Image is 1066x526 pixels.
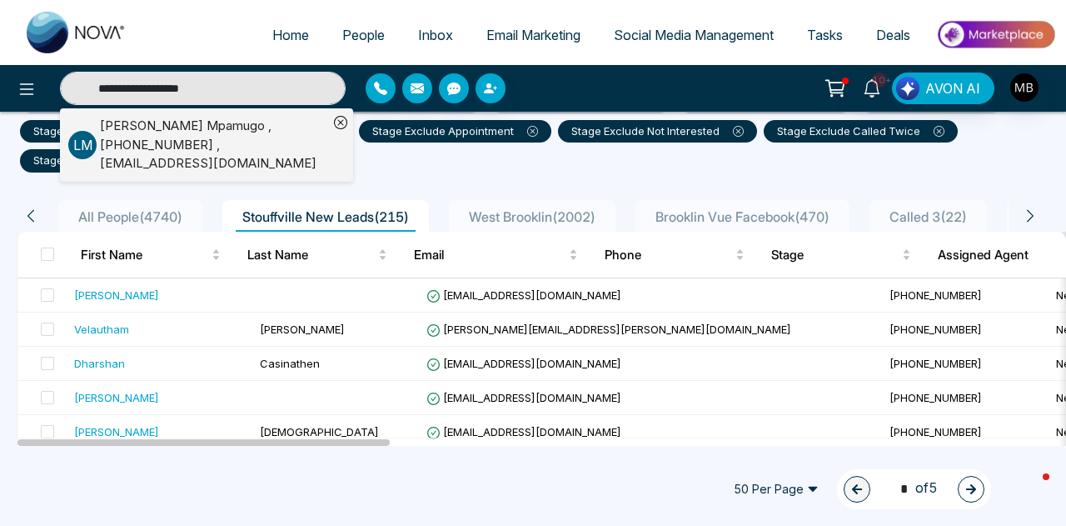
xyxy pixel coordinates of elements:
[597,19,790,51] a: Social Media Management
[790,19,859,51] a: Tasks
[1009,469,1049,509] iframe: Intercom live chat
[68,131,97,159] p: L M
[938,245,1065,265] span: Assigned Agent
[260,323,345,336] span: [PERSON_NAME]
[486,27,580,43] span: Email Marketing
[426,357,621,370] span: [EMAIL_ADDRESS][DOMAIN_NAME]
[889,288,982,302] span: [PHONE_NUMBER]
[935,16,1056,53] img: Market-place.gif
[462,208,602,225] span: West Brooklin ( 2002 )
[256,19,326,51] a: Home
[426,323,791,336] span: [PERSON_NAME][EMAIL_ADDRESS][PERSON_NAME][DOMAIN_NAME]
[872,73,887,88] span: 10+
[247,245,375,265] span: Last Name
[614,27,774,43] span: Social Media Management
[401,19,470,51] a: Inbox
[260,357,320,370] span: Casinathen
[72,208,189,225] span: All People ( 4740 )
[426,288,621,302] span: [EMAIL_ADDRESS][DOMAIN_NAME]
[889,425,982,438] span: [PHONE_NUMBER]
[33,123,163,140] p: stage exclude Warm
[401,232,591,278] th: Email
[722,476,830,503] span: 50 Per Page
[326,19,401,51] a: People
[758,232,924,278] th: Stage
[74,355,125,372] div: Dharshan
[67,232,234,278] th: First Name
[883,208,974,225] span: Called 3 ( 22 )
[81,245,208,265] span: First Name
[605,245,732,265] span: Phone
[852,73,892,102] a: 10+
[74,321,129,338] div: Velautham
[426,391,621,404] span: [EMAIL_ADDRESS][DOMAIN_NAME]
[372,123,538,140] p: stage exclude Appointment
[859,19,927,51] a: Deals
[100,117,328,173] div: [PERSON_NAME] Mpamugo , [PHONE_NUMBER] , [EMAIL_ADDRESS][DOMAIN_NAME]
[74,423,159,440] div: [PERSON_NAME]
[236,208,416,225] span: Stouffville New Leads ( 215 )
[74,389,159,406] div: [PERSON_NAME]
[892,73,994,104] button: AVON AI
[890,478,938,500] span: of 5
[260,425,379,438] span: [DEMOGRAPHIC_DATA]
[27,12,127,53] img: Nova CRM Logo
[771,245,899,265] span: Stage
[571,123,744,140] p: stage exclude Not Interested
[414,245,565,265] span: Email
[33,153,176,169] p: stage exclude Called 3
[889,357,982,370] span: [PHONE_NUMBER]
[591,232,758,278] th: Phone
[1010,73,1039,102] img: User Avatar
[649,208,836,225] span: Brooklin Vue Facebook ( 470 )
[470,19,597,51] a: Email Marketing
[889,391,982,404] span: [PHONE_NUMBER]
[777,123,944,140] p: stage exclude Called Twice
[896,77,919,100] img: Lead Flow
[234,232,401,278] th: Last Name
[342,27,385,43] span: People
[876,27,910,43] span: Deals
[426,425,621,438] span: [EMAIL_ADDRESS][DOMAIN_NAME]
[807,27,843,43] span: Tasks
[74,287,159,303] div: [PERSON_NAME]
[272,27,309,43] span: Home
[418,27,453,43] span: Inbox
[925,78,980,98] span: AVON AI
[889,323,982,336] span: [PHONE_NUMBER]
